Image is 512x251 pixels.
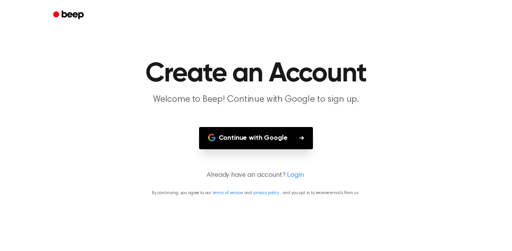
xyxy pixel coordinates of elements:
[9,170,503,181] p: Already have an account?
[253,191,279,195] a: privacy policy
[63,60,449,87] h1: Create an Account
[199,127,313,149] button: Continue with Google
[111,93,401,106] p: Welcome to Beep! Continue with Google to sign up.
[48,8,90,23] a: Beep
[213,191,242,195] a: terms of service
[9,190,503,196] p: By continuing, you agree to our and , and you opt in to receive emails from us.
[287,170,304,181] a: Login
